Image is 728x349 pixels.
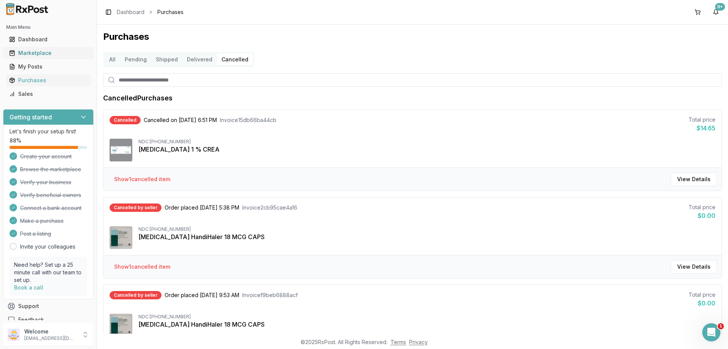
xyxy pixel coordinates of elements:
span: Make a purchase [20,217,64,225]
p: Need help? Set up a 25 minute call with our team to set up. [14,261,83,284]
a: My Posts [6,60,91,74]
div: Total price [689,291,715,299]
div: Marketplace [9,49,88,57]
p: [EMAIL_ADDRESS][DOMAIN_NAME] [24,335,77,341]
span: Feedback [18,316,44,324]
div: $0.00 [689,211,715,220]
div: $0.00 [689,299,715,308]
button: Cancelled [217,53,253,66]
button: Delivered [182,53,217,66]
span: Invoice 2cb95cae4a16 [242,204,297,211]
span: Browse the marketplace [20,166,81,173]
a: Marketplace [6,46,91,60]
a: Invite your colleagues [20,243,75,250]
button: View Details [671,172,717,186]
span: Order placed [DATE] 9:53 AM [165,291,239,299]
iframe: Intercom live chat [702,323,720,341]
span: Invoice 15db66ba44cb [220,116,276,124]
button: View Details [671,260,717,274]
img: RxPost Logo [3,3,52,15]
div: NDC: [PHONE_NUMBER] [138,139,715,145]
h1: Purchases [103,31,722,43]
div: $14.65 [689,124,715,133]
div: Cancelled by seller [110,291,162,299]
a: Sales [6,87,91,101]
div: 9+ [715,3,725,11]
button: 9+ [710,6,722,18]
span: Post a listing [20,230,51,238]
p: Welcome [24,328,77,335]
span: Purchases [157,8,184,16]
a: Privacy [409,339,428,345]
a: Book a call [14,284,43,291]
nav: breadcrumb [117,8,184,16]
button: Pending [120,53,151,66]
img: Spiriva HandiHaler 18 MCG CAPS [110,226,132,249]
h3: Getting started [9,113,52,122]
h1: Cancelled Purchases [103,93,173,103]
span: 1 [718,323,724,329]
div: NDC: [PHONE_NUMBER] [138,314,715,320]
div: [MEDICAL_DATA] HandiHaler 18 MCG CAPS [138,320,715,329]
div: Dashboard [9,36,88,43]
span: Create your account [20,153,72,160]
button: My Posts [3,61,94,73]
div: Cancelled by seller [110,203,162,212]
a: Terms [391,339,406,345]
div: Total price [689,116,715,124]
img: User avatar [8,329,20,341]
span: Connect a bank account [20,204,82,212]
div: Sales [9,90,88,98]
button: Support [3,299,94,313]
span: Cancelled on [DATE] 6:51 PM [144,116,217,124]
button: Marketplace [3,47,94,59]
div: [MEDICAL_DATA] 1 % CREA [138,145,715,154]
div: Total price [689,203,715,211]
div: Purchases [9,77,88,84]
span: Verify beneficial owners [20,191,81,199]
h2: Main Menu [6,24,91,30]
button: Feedback [3,313,94,327]
div: Cancelled [110,116,141,124]
button: Show1cancelled item [108,260,176,274]
div: [MEDICAL_DATA] HandiHaler 18 MCG CAPS [138,232,715,241]
button: Purchases [3,74,94,86]
img: Spiriva HandiHaler 18 MCG CAPS [110,314,132,336]
a: Dashboard [117,8,144,16]
span: Verify your business [20,178,71,186]
a: Purchases [6,74,91,87]
button: Show1cancelled item [108,172,176,186]
span: Invoice f9beb6888acf [242,291,298,299]
button: Shipped [151,53,182,66]
img: Winlevi 1 % CREA [110,139,132,161]
button: Sales [3,88,94,100]
div: My Posts [9,63,88,70]
button: All [105,53,120,66]
span: 88 % [9,137,21,144]
p: Let's finish your setup first! [9,128,87,135]
span: Order placed [DATE] 5:38 PM [165,204,239,211]
a: Dashboard [6,33,91,46]
button: Dashboard [3,33,94,45]
div: NDC: [PHONE_NUMBER] [138,226,715,232]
